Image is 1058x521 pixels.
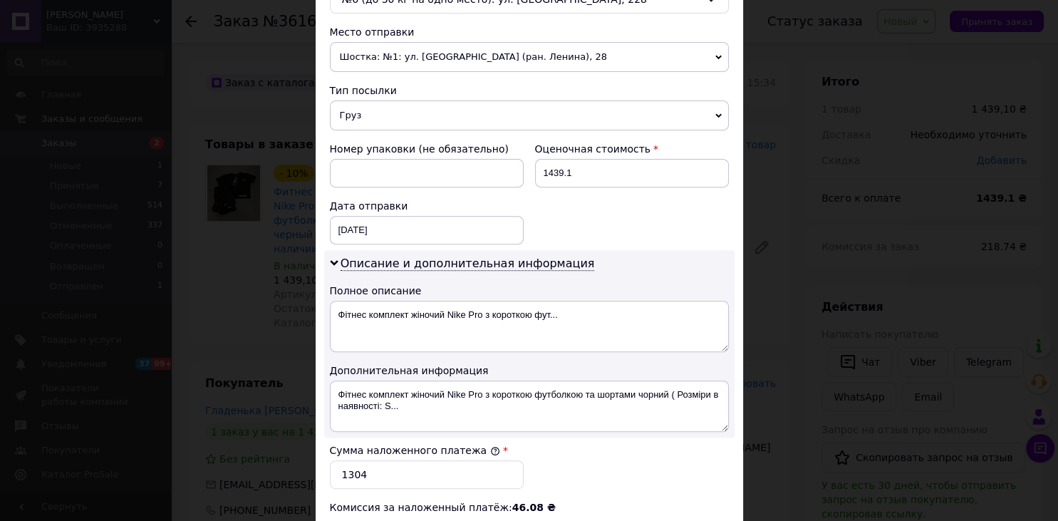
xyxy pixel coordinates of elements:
[512,502,556,513] span: 46.08 ₴
[330,381,729,432] textarea: Фітнес комплект жіночий Nike Pro з короткою футболкою та шортами чорний ( Розміри в наявності: S...
[330,301,729,352] textarea: Фітнес комплект жіночий Nike Pro з короткою фут...
[535,142,729,156] div: Оценочная стоимость
[330,42,729,72] span: Шостка: №1: ул. [GEOGRAPHIC_DATA] (ран. Ленина), 28
[330,199,524,213] div: Дата отправки
[330,100,729,130] span: Груз
[341,257,595,271] span: Описание и дополнительная информация
[330,85,397,96] span: Тип посылки
[330,500,729,515] div: Комиссия за наложенный платёж:
[330,142,524,156] div: Номер упаковки (не обязательно)
[330,284,729,298] div: Полное описание
[330,445,500,456] label: Сумма наложенного платежа
[330,363,729,378] div: Дополнительная информация
[330,26,415,38] span: Место отправки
